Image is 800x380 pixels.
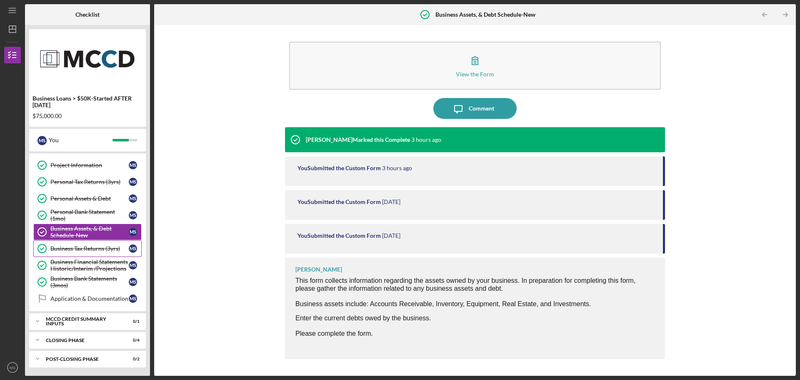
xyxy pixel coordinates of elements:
div: $75,000.00 [32,113,142,119]
span: Enter the current debts owed by the business. Please complete the form. [295,315,431,337]
div: [PERSON_NAME] [295,266,342,273]
a: Business Bank Statements (3mos)MS [33,274,142,290]
button: View the Form [289,42,661,90]
div: M S [129,244,137,253]
b: Business Assets, & Debt Schedule-New [435,11,535,18]
div: M S [37,136,47,145]
div: Business Assets, & Debt Schedule-New [50,225,129,239]
div: Project Information [50,162,129,169]
div: M S [129,194,137,203]
a: Personal Assets & DebtMS [33,190,142,207]
div: M S [129,228,137,236]
div: M S [129,261,137,269]
div: Closing Phase [46,338,119,343]
div: You Submitted the Custom Form [297,199,381,205]
a: Business Assets, & Debt Schedule-NewMS [33,224,142,240]
a: Application & DocumentationMS [33,290,142,307]
time: 2025-10-09 19:27 [382,165,412,171]
div: Comment [469,98,494,119]
div: M S [129,178,137,186]
a: Personal Bank Statement (1mo)MS [33,207,142,224]
div: M S [129,294,137,303]
div: Personal Tax Returns (3yrs) [50,179,129,185]
div: 0 / 4 [125,338,140,343]
div: View the Form [456,71,494,77]
span: This form collects information regarding the assets owned by your business. In preparation for co... [295,277,635,307]
b: Checklist [75,11,100,18]
div: Business Bank Statements (3mos) [50,275,129,289]
div: Business Loans > $50K-Started AFTER [DATE] [32,95,142,108]
div: Application & Documentation [50,295,129,302]
div: You Submitted the Custom Form [297,232,381,239]
a: Project InformationMS [33,157,142,174]
button: Comment [433,98,517,119]
a: Business Tax Returns (3yrs)MS [33,240,142,257]
div: You Submitted the Custom Form [297,165,381,171]
time: 2025-10-08 20:37 [382,232,400,239]
div: Post-Closing Phase [46,357,119,362]
div: MCCD Credit Summary Inputs [46,317,119,326]
div: Business Tax Returns (3yrs) [50,245,129,252]
a: Business Financial Statements Historic/Interim /ProjectionsMS [33,257,142,274]
div: M S [129,211,137,219]
div: M S [129,278,137,286]
time: 2025-10-09 19:28 [411,136,441,143]
div: M S [129,161,137,169]
div: Personal Bank Statement (1mo) [50,209,129,222]
text: MS [10,365,15,370]
div: 0 / 1 [125,319,140,324]
div: Personal Assets & Debt [50,195,129,202]
a: Personal Tax Returns (3yrs)MS [33,174,142,190]
button: MS [4,359,21,376]
time: 2025-10-08 20:43 [382,199,400,205]
img: Product logo [29,33,146,83]
div: [PERSON_NAME] Marked this Complete [306,136,410,143]
div: You [49,133,112,147]
div: Business Financial Statements Historic/Interim /Projections [50,259,129,272]
div: 0 / 2 [125,357,140,362]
